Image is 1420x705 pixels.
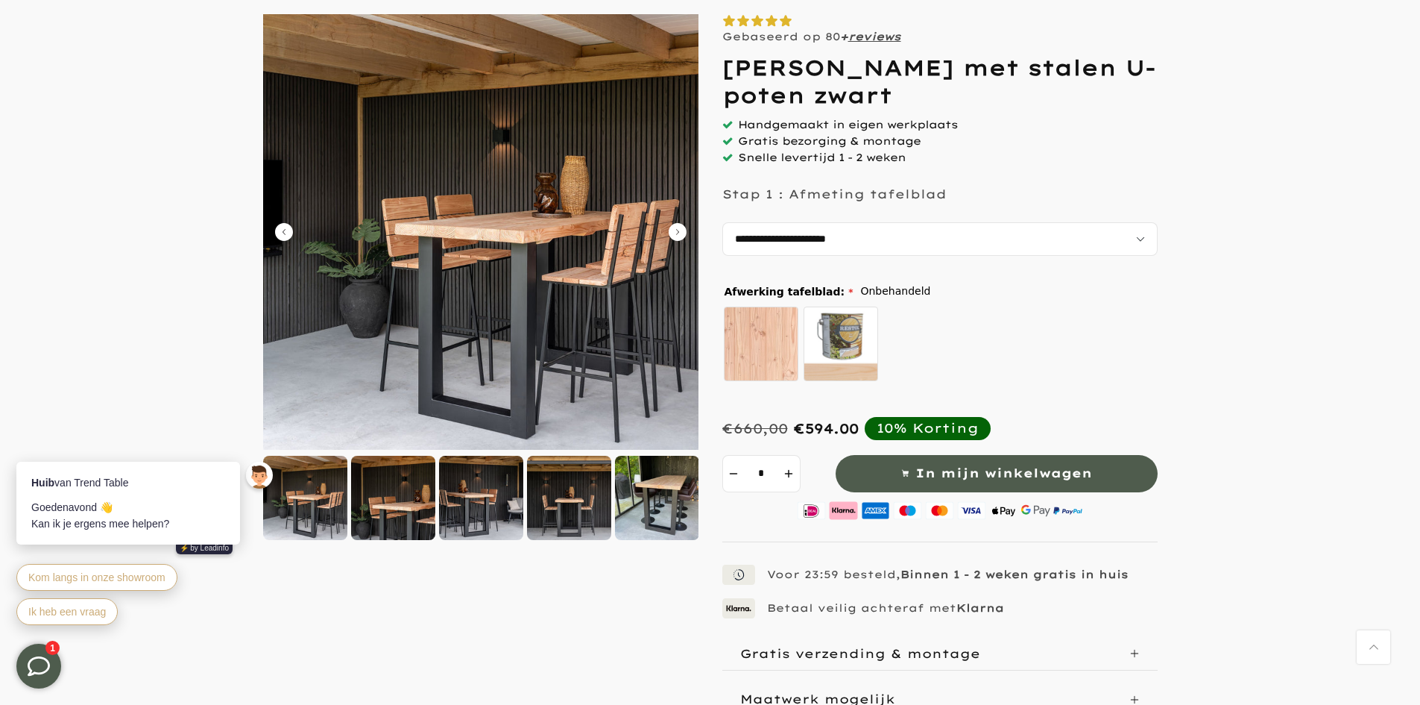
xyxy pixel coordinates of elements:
button: Carousel Back Arrow [275,223,293,241]
img: Douglas bartafel met stalen U-poten zwart [351,456,435,540]
img: Douglas bartafel met stalen U-poten zwart [263,14,698,450]
p: Voor 23:59 besteld, [767,568,1129,581]
span: Onbehandeld [860,282,930,301]
button: increment [778,455,801,492]
a: reviews [848,30,901,43]
p: Gratis verzending & montage [740,646,980,661]
span: Handgemaakt in eigen werkplaats [738,118,958,131]
input: Quantity [745,455,778,492]
button: In mijn winkelwagen [836,455,1158,492]
span: Afwerking tafelblad: [725,286,853,297]
iframe: toggle-frame [1,629,76,704]
select: autocomplete="off" [722,222,1158,256]
button: Carousel Next Arrow [669,223,687,241]
img: Douglas bartafel met stalen U-poten zwart [439,456,523,540]
button: decrement [722,455,745,492]
span: €594.00 [794,420,859,437]
strong: + [840,30,848,43]
img: Douglas bartafel met stalen U-poten zwart gepoedercoat [615,456,699,540]
span: Gratis bezorging & montage [738,134,921,148]
iframe: bot-iframe [1,389,292,644]
strong: Binnen 1 - 2 weken gratis in huis [900,568,1129,581]
p: Gebaseerd op 80 [722,30,901,43]
h1: [PERSON_NAME] met stalen U-poten zwart [722,54,1158,109]
span: In mijn winkelwagen [915,463,1092,484]
p: Stap 1 : Afmeting tafelblad [722,187,947,201]
p: Betaal veilig achteraf met [767,601,1004,615]
a: Terug naar boven [1357,630,1390,664]
strong: Klarna [956,601,1004,615]
div: 10% Korting [877,420,979,436]
div: €660,00 [722,420,788,437]
img: Douglas bartafel met stalen U-poten zwart [527,456,611,540]
span: Snelle levertijd 1 - 2 weken [738,151,906,164]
